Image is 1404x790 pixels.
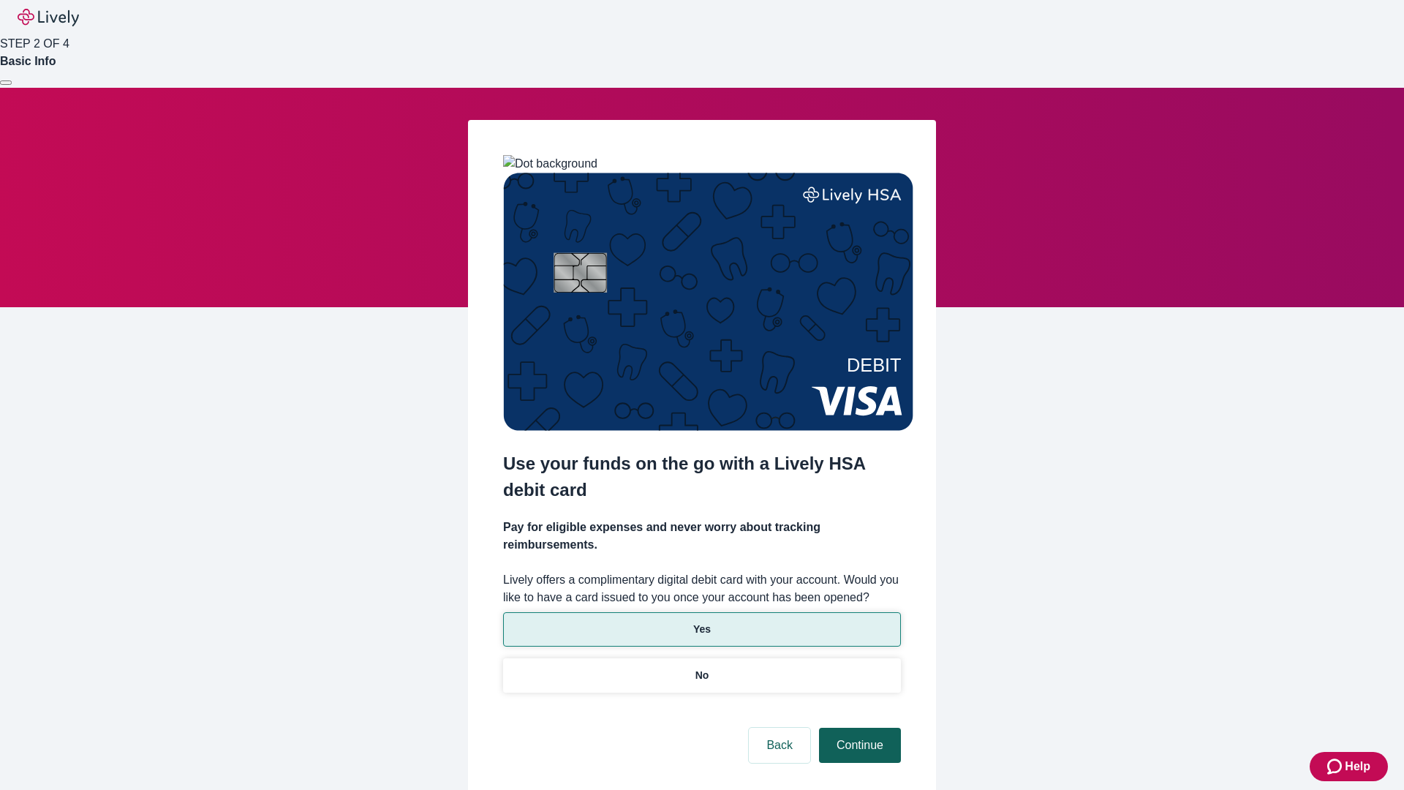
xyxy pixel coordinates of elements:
[749,728,810,763] button: Back
[693,622,711,637] p: Yes
[503,658,901,693] button: No
[18,9,79,26] img: Lively
[503,155,597,173] img: Dot background
[503,612,901,647] button: Yes
[1345,758,1370,775] span: Help
[503,451,901,503] h2: Use your funds on the go with a Lively HSA debit card
[503,571,901,606] label: Lively offers a complimentary digital debit card with your account. Would you like to have a card...
[1327,758,1345,775] svg: Zendesk support icon
[1310,752,1388,781] button: Zendesk support iconHelp
[819,728,901,763] button: Continue
[503,173,913,431] img: Debit card
[695,668,709,683] p: No
[503,519,901,554] h4: Pay for eligible expenses and never worry about tracking reimbursements.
